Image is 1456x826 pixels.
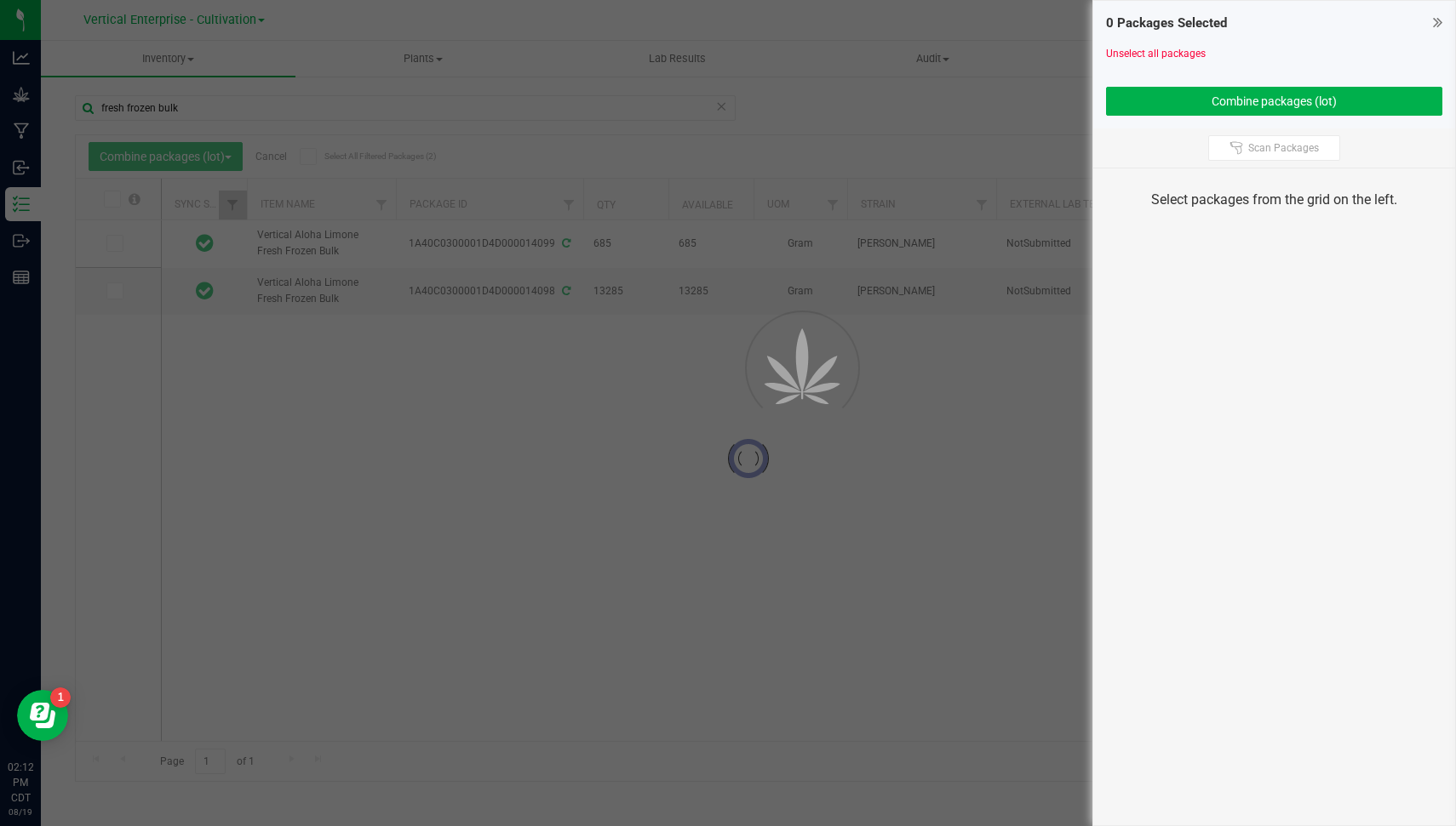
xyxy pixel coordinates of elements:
button: Combine packages (lot) [1106,87,1443,116]
iframe: Resource center unread badge [50,687,71,708]
div: Select packages from the grid on the left. [1115,190,1435,210]
iframe: Resource center [17,690,68,741]
span: Scan Packages [1248,141,1319,155]
button: Scan Packages [1208,135,1340,161]
a: Unselect all packages [1106,48,1206,60]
